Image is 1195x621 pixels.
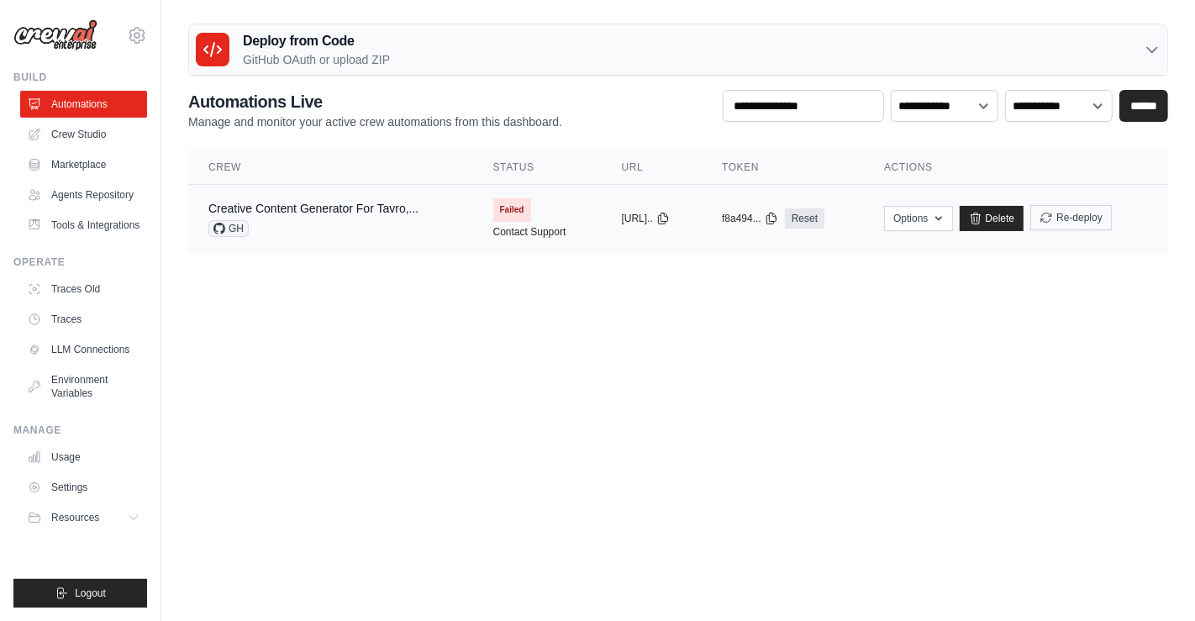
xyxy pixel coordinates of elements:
th: Token [702,150,864,185]
a: Delete [960,206,1024,231]
h3: Deploy from Code [243,31,390,51]
th: URL [602,150,703,185]
button: Options [884,206,952,231]
img: Logo [13,19,97,51]
th: Crew [188,150,473,185]
p: GitHub OAuth or upload ZIP [243,51,390,68]
a: Reset [785,208,824,229]
button: Logout [13,579,147,608]
div: Build [13,71,147,84]
a: Automations [20,91,147,118]
div: Manage [13,424,147,437]
a: Crew Studio [20,121,147,148]
a: Traces [20,306,147,333]
a: Agents Repository [20,182,147,208]
button: Re-deploy [1030,205,1112,230]
span: Logout [75,587,106,600]
a: Usage [20,444,147,471]
a: Marketplace [20,151,147,178]
th: Actions [864,150,1168,185]
h2: Automations Live [188,90,562,113]
a: Settings [20,474,147,501]
a: Tools & Integrations [20,212,147,239]
span: GH [208,220,249,237]
a: Creative Content Generator For Tavro,... [208,202,419,215]
button: f8a494... [722,212,778,225]
button: Resources [20,504,147,531]
iframe: Chat Widget [1111,540,1195,621]
p: Manage and monitor your active crew automations from this dashboard. [188,113,562,130]
span: Failed [493,198,531,222]
th: Status [473,150,602,185]
a: Environment Variables [20,366,147,407]
a: LLM Connections [20,336,147,363]
a: Contact Support [493,225,566,239]
span: Resources [51,511,99,524]
a: Traces Old [20,276,147,303]
div: Operate [13,255,147,269]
